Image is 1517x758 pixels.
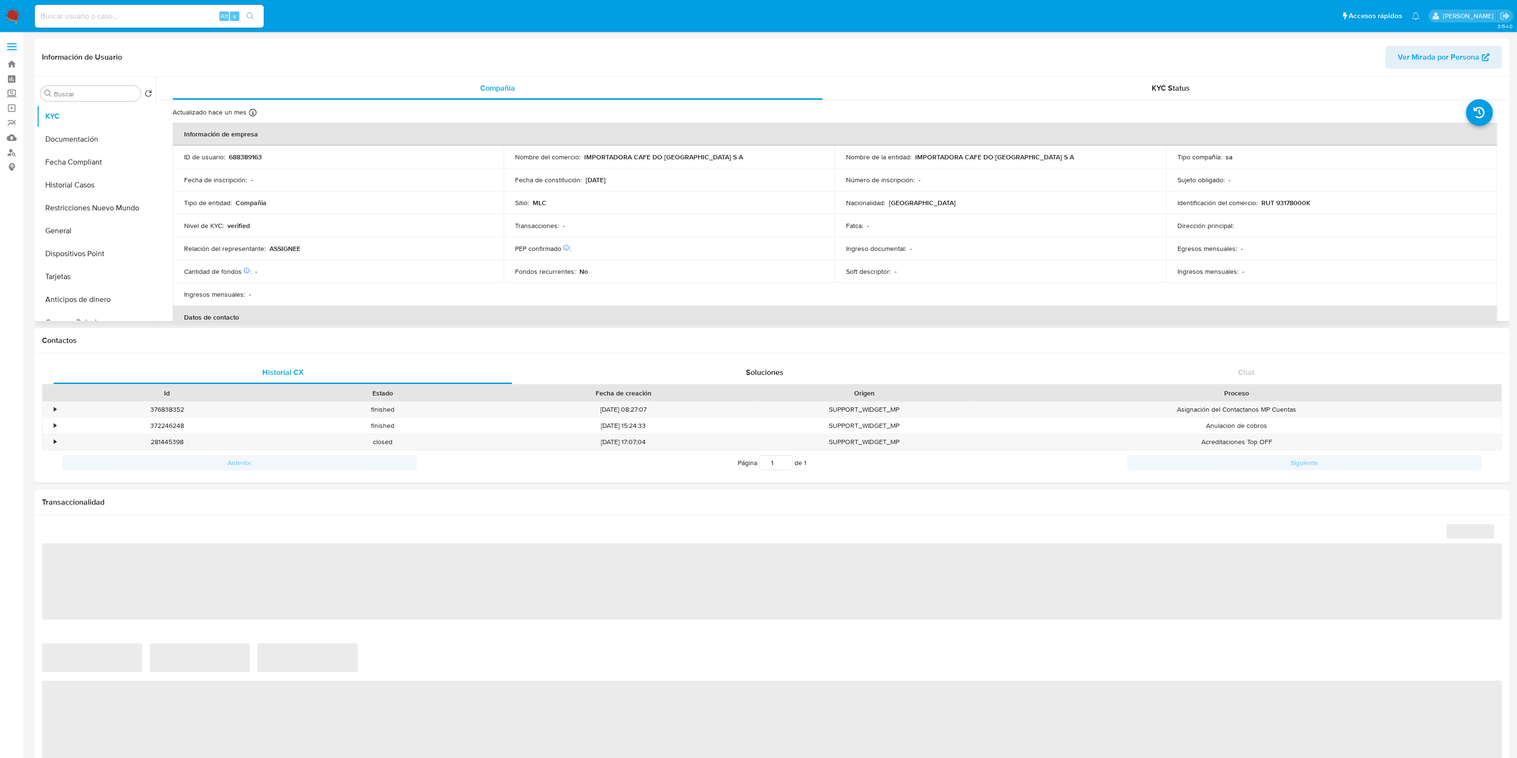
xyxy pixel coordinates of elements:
div: • [54,421,56,430]
p: - [895,267,897,276]
p: Relación del representante : [184,244,266,253]
p: Dirección principal : [1177,221,1234,230]
div: Estado [281,388,484,398]
div: Anulacion de cobros [972,418,1501,434]
input: Buscar usuario o caso... [35,10,264,22]
p: Nacionalidad : [846,198,885,207]
p: verified [227,221,250,230]
p: Sujeto obligado : [1177,176,1225,184]
p: Ingresos mensuales : [1177,267,1238,276]
p: - [563,221,565,230]
p: No [579,267,588,276]
div: finished [275,402,490,417]
p: ID de usuario : [184,153,225,161]
div: • [54,437,56,446]
p: Ingresos mensuales : [184,290,245,299]
p: IMPORTADORA CAFE DO [GEOGRAPHIC_DATA] S A [584,153,743,161]
p: Ingreso documental : [846,244,906,253]
p: PEP confirmado : [515,244,571,253]
button: Siguiente [1127,455,1482,470]
span: Página de [738,455,806,470]
p: Nombre de la entidad : [846,153,911,161]
p: - [918,176,920,184]
button: Buscar [44,90,52,97]
p: [DATE] [586,176,606,184]
th: Información de empresa [173,123,1497,145]
button: General [37,219,156,242]
div: Origen [763,388,965,398]
span: Historial CX [262,367,304,378]
span: Chat [1238,367,1254,378]
div: closed [275,434,490,450]
div: [DATE] 17:07:04 [490,434,756,450]
p: Fatca : [846,221,863,230]
p: Soft descriptor : [846,267,891,276]
p: Sitio : [515,198,529,207]
p: - [1228,176,1230,184]
p: RUT 93178000K [1261,198,1311,207]
p: Tipo compañía : [1177,153,1222,161]
p: - [249,290,251,299]
th: Datos de contacto [173,306,1497,329]
p: sa [1226,153,1233,161]
button: Dispositivos Point [37,242,156,265]
span: Soluciones [746,367,784,378]
input: Buscar [54,90,137,98]
p: - [251,176,253,184]
span: Ver Mirada por Persona [1398,46,1479,69]
p: Transacciones : [515,221,559,230]
p: Identificación del comercio : [1177,198,1258,207]
p: Cantidad de fondos : [184,267,251,276]
div: SUPPORT_WIDGET_MP [756,418,972,434]
span: Alt [220,11,228,21]
p: - [1242,267,1244,276]
button: Tarjetas [37,265,156,288]
div: 376838352 [59,402,275,417]
p: - [910,244,912,253]
span: Accesos rápidos [1349,11,1402,21]
span: 1 [804,458,806,467]
div: SUPPORT_WIDGET_MP [756,434,972,450]
button: KYC [37,105,156,128]
div: [DATE] 08:27:07 [490,402,756,417]
button: Restricciones Nuevo Mundo [37,197,156,219]
p: [GEOGRAPHIC_DATA] [889,198,956,207]
div: Fecha de creación [497,388,750,398]
p: camilafernanda.paredessaldano@mercadolibre.cl [1443,11,1496,21]
div: Acreditaciones Top OFF [972,434,1501,450]
p: Nivel de KYC : [184,221,224,230]
p: - [1241,244,1243,253]
p: IMPORTADORA CAFE DO [GEOGRAPHIC_DATA] S A [915,153,1074,161]
div: Id [66,388,268,398]
div: 372246248 [59,418,275,434]
button: Ver Mirada por Persona [1385,46,1502,69]
p: Fecha de constitución : [515,176,582,184]
p: Fondos recurrentes : [515,267,576,276]
p: MLC [533,198,547,207]
button: Cruces y Relaciones [37,311,156,334]
div: Proceso [979,388,1495,398]
a: Notificaciones [1412,12,1420,20]
button: Anticipos de dinero [37,288,156,311]
div: finished [275,418,490,434]
button: Historial Casos [37,174,156,197]
button: Volver al orden por defecto [144,90,152,100]
div: SUPPORT_WIDGET_MP [756,402,972,417]
p: - [255,267,257,276]
p: Tipo de entidad : [184,198,232,207]
span: KYC Status [1152,83,1190,93]
p: - [867,221,869,230]
p: Número de inscripción : [846,176,915,184]
div: Asignación del Contactanos MP Cuentas [972,402,1501,417]
button: Fecha Compliant [37,151,156,174]
p: Actualizado hace un mes [173,108,247,117]
p: Fecha de inscripción : [184,176,247,184]
button: search-icon [240,10,260,23]
button: Anterior [62,455,417,470]
span: Compañía [480,83,515,93]
h1: Información de Usuario [42,52,122,62]
h1: Contactos [42,336,1502,345]
button: Documentación [37,128,156,151]
p: ASSIGNEE [269,244,300,253]
div: • [54,405,56,414]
